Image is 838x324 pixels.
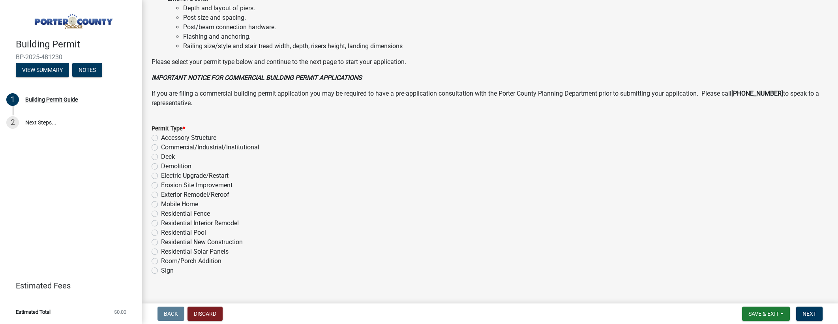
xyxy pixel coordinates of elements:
[114,309,126,315] span: $0.00
[742,307,790,321] button: Save & Exit
[6,93,19,106] div: 1
[802,311,816,317] span: Next
[161,143,259,152] label: Commercial/Industrial/Institutional
[161,209,210,219] label: Residential Fence
[161,152,175,162] label: Deck
[157,307,184,321] button: Back
[6,278,129,294] a: Estimated Fees
[16,8,129,30] img: Porter County, Indiana
[183,32,829,41] li: Flashing and anchoring.
[25,97,78,102] div: Building Permit Guide
[796,307,823,321] button: Next
[183,23,829,32] li: Post/beam connection hardware.
[16,67,69,73] wm-modal-confirm: Summary
[152,74,362,81] strong: IMPORTANT NOTICE FOR COMMERCIAL BUILDING PERMIT APPLICATIONS
[16,309,51,315] span: Estimated Total
[152,126,185,132] label: Permit Type
[161,237,243,247] label: Residential New Construction
[161,171,229,181] label: Electric Upgrade/Restart
[164,311,178,317] span: Back
[16,63,69,77] button: View Summary
[183,41,829,51] li: Railing size/style and stair tread width, depth, risers height, landing dimensions
[161,181,232,190] label: Erosion Site Improvement
[72,63,102,77] button: Notes
[6,116,19,129] div: 2
[161,133,216,143] label: Accessory Structure
[748,311,779,317] span: Save & Exit
[183,13,829,23] li: Post size and spacing.
[161,228,206,237] label: Residential Pool
[161,247,229,256] label: Residential Solar Panels
[187,307,223,321] button: Discard
[16,39,136,50] h4: Building Permit
[161,162,191,171] label: Demolition
[72,67,102,73] wm-modal-confirm: Notes
[161,219,239,228] label: Residential Interior Remodel
[16,53,126,61] span: BP-2025-481230
[161,190,229,200] label: Exterior Remodel/Reroof
[161,266,174,275] label: Sign
[152,57,829,67] p: Please select your permit type below and continue to the next page to start your application.
[161,200,198,209] label: Mobile Home
[152,89,829,108] p: If you are filing a commercial building permit application you may be required to have a pre-appl...
[731,90,783,97] strong: [PHONE_NUMBER]
[161,256,221,266] label: Room/Porch Addition
[183,4,829,13] li: Depth and layout of piers.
